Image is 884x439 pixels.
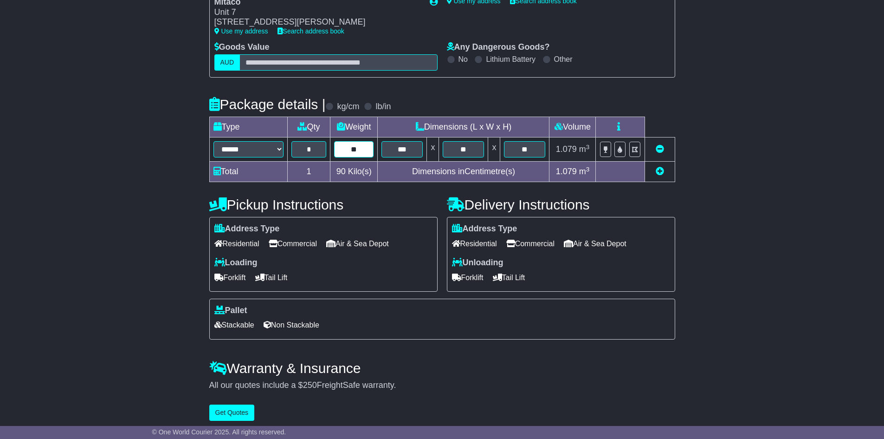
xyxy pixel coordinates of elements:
label: kg/cm [337,102,359,112]
td: Total [209,162,287,182]
span: Forklift [214,270,246,285]
td: x [488,138,500,162]
label: Lithium Battery [486,55,536,64]
a: Search address book [277,27,344,35]
span: Tail Lift [493,270,525,285]
label: No [458,55,468,64]
td: Weight [330,117,378,138]
td: Volume [549,117,596,138]
button: Get Quotes [209,405,255,421]
span: 90 [336,167,346,176]
td: Type [209,117,287,138]
span: 250 [303,380,317,390]
span: Air & Sea Depot [326,236,389,251]
span: Commercial [269,236,317,251]
label: Address Type [452,224,517,234]
td: Dimensions (L x W x H) [378,117,549,138]
sup: 3 [586,144,590,151]
label: Unloading [452,258,503,268]
h4: Package details | [209,97,326,112]
td: x [427,138,439,162]
label: AUD [214,54,240,71]
h4: Pickup Instructions [209,197,438,212]
label: Any Dangerous Goods? [447,42,550,52]
a: Add new item [656,167,664,176]
span: m [579,144,590,154]
span: Residential [214,236,259,251]
span: Residential [452,236,497,251]
a: Use my address [214,27,268,35]
span: Stackable [214,318,254,332]
span: Commercial [506,236,555,251]
label: Other [554,55,573,64]
sup: 3 [586,166,590,173]
span: 1.079 [556,144,577,154]
td: Qty [287,117,330,138]
td: 1 [287,162,330,182]
h4: Warranty & Insurance [209,360,675,376]
span: m [579,167,590,176]
td: Dimensions in Centimetre(s) [378,162,549,182]
span: Non Stackable [264,318,319,332]
label: lb/in [375,102,391,112]
span: 1.079 [556,167,577,176]
label: Goods Value [214,42,270,52]
span: © One World Courier 2025. All rights reserved. [152,428,286,436]
h4: Delivery Instructions [447,197,675,212]
span: Forklift [452,270,484,285]
label: Pallet [214,306,247,316]
a: Remove this item [656,144,664,154]
div: [STREET_ADDRESS][PERSON_NAME] [214,17,420,27]
span: Air & Sea Depot [564,236,626,251]
label: Address Type [214,224,280,234]
div: All our quotes include a $ FreightSafe warranty. [209,380,675,391]
label: Loading [214,258,258,268]
span: Tail Lift [255,270,288,285]
td: Kilo(s) [330,162,378,182]
div: Unit 7 [214,7,420,18]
